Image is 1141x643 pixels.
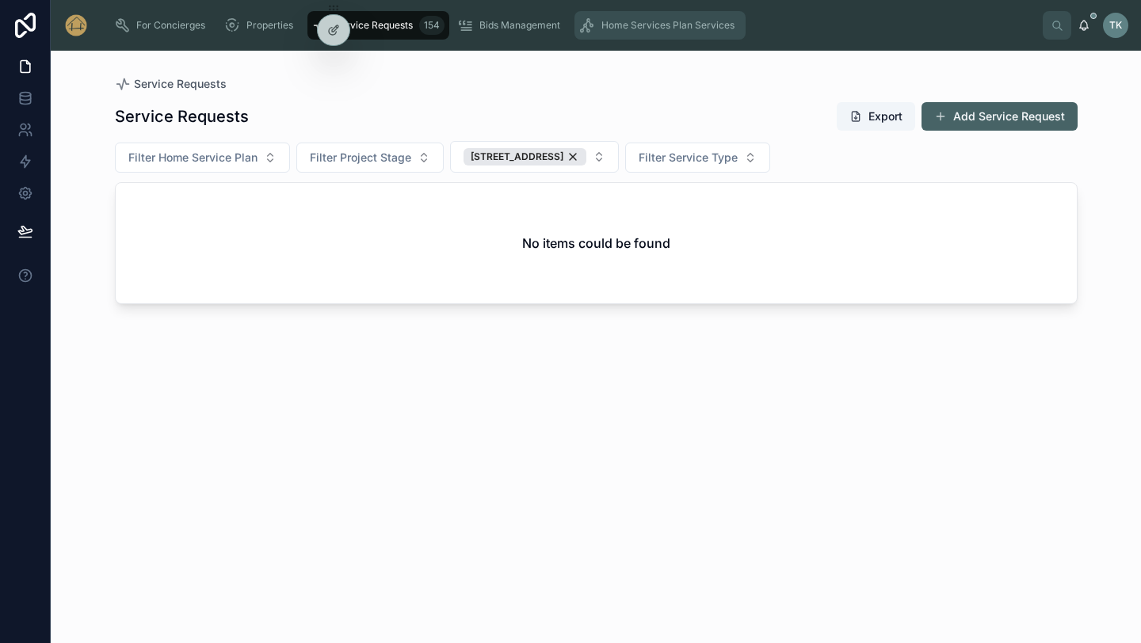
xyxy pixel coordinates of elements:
[115,76,227,92] a: Service Requests
[522,234,670,253] h2: No items could be found
[219,11,304,40] a: Properties
[128,150,258,166] span: Filter Home Service Plan
[574,11,746,40] a: Home Services Plan Services
[63,13,89,38] img: App logo
[307,11,449,40] a: Service Requests154
[464,148,586,166] button: Unselect 203
[419,16,445,35] div: 154
[1109,19,1122,32] span: TK
[922,102,1078,131] button: Add Service Request
[101,8,1043,43] div: scrollable content
[310,150,411,166] span: Filter Project Stage
[471,150,563,163] span: [STREET_ADDRESS]
[479,19,560,32] span: Bids Management
[450,141,619,173] button: Select Button
[837,102,915,131] button: Export
[115,143,290,173] button: Select Button
[625,143,770,173] button: Select Button
[246,19,293,32] span: Properties
[136,19,205,32] span: For Concierges
[134,76,227,92] span: Service Requests
[601,19,735,32] span: Home Services Plan Services
[452,11,571,40] a: Bids Management
[115,105,249,127] h1: Service Requests
[296,143,444,173] button: Select Button
[334,19,413,32] span: Service Requests
[639,150,738,166] span: Filter Service Type
[109,11,216,40] a: For Concierges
